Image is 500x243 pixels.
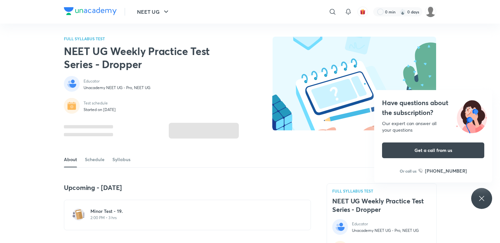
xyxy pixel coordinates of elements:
a: [PHONE_NUMBER] [418,167,467,174]
img: avatar [360,9,366,15]
p: Unacademy NEET UG - Pro, NEET UG [84,85,150,90]
p: FULL SYLLABUS TEST [64,37,239,41]
p: Or call us [400,168,416,174]
h4: NEET UG Weekly Practice Test Series - Dropper [332,197,431,214]
img: streak [399,9,406,15]
p: Started on [DATE] [84,107,116,112]
button: NEET UG [133,5,174,18]
p: FULL SYLLABUS TEST [332,189,431,193]
a: Syllabus [112,152,130,167]
a: Schedule [85,152,105,167]
img: Company Logo [64,7,117,15]
img: dinesh [425,6,436,17]
p: Educator [84,79,150,84]
h6: Minor Test - 19. [90,208,292,215]
a: Company Logo [64,7,117,17]
p: Unacademy NEET UG - Pro, NEET UG [352,228,419,233]
div: Our expert can answer all your questions [382,120,484,133]
h4: Upcoming - [DATE] [64,183,311,192]
button: avatar [357,7,368,17]
h6: [PHONE_NUMBER] [425,167,467,174]
p: 2:00 PM • 3 hrs [90,215,292,220]
a: About [64,152,77,167]
img: ttu_illustration_new.svg [451,98,492,133]
p: Test schedule [84,101,116,106]
h4: Have questions about the subscription? [382,98,484,118]
h2: NEET UG Weekly Practice Test Series - Dropper [64,45,232,71]
button: Get a call from us [382,142,484,158]
img: test [72,208,85,221]
p: Educator [352,221,419,227]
